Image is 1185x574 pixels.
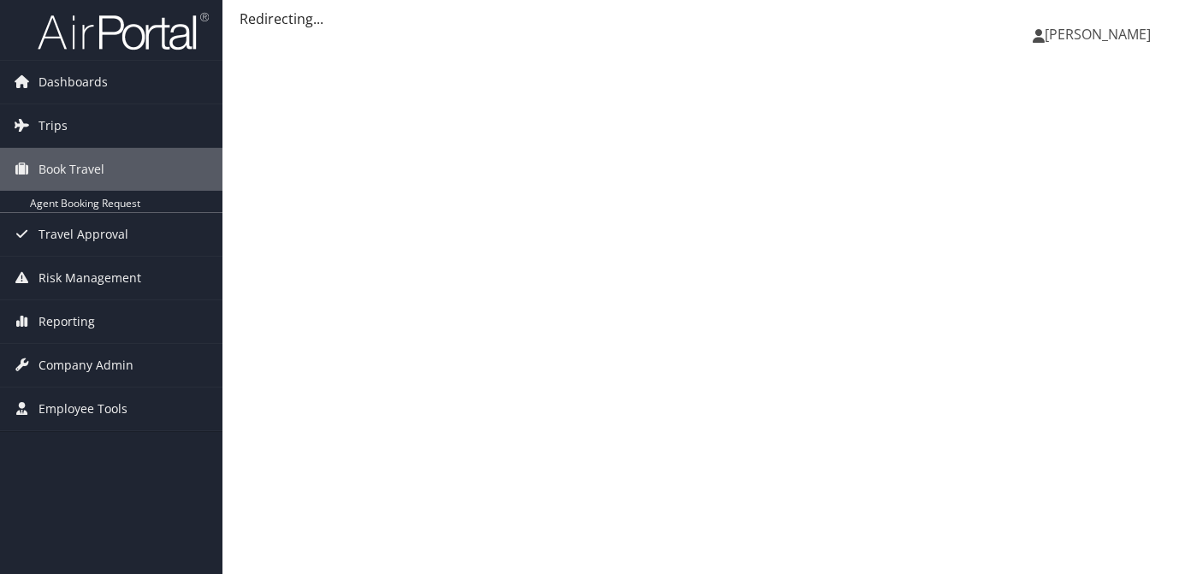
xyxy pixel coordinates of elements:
[39,213,128,256] span: Travel Approval
[39,148,104,191] span: Book Travel
[39,104,68,147] span: Trips
[39,61,108,104] span: Dashboards
[39,257,141,299] span: Risk Management
[1045,25,1151,44] span: [PERSON_NAME]
[39,388,127,430] span: Employee Tools
[38,11,209,51] img: airportal-logo.png
[1033,9,1168,60] a: [PERSON_NAME]
[39,344,133,387] span: Company Admin
[39,300,95,343] span: Reporting
[240,9,1168,29] div: Redirecting...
